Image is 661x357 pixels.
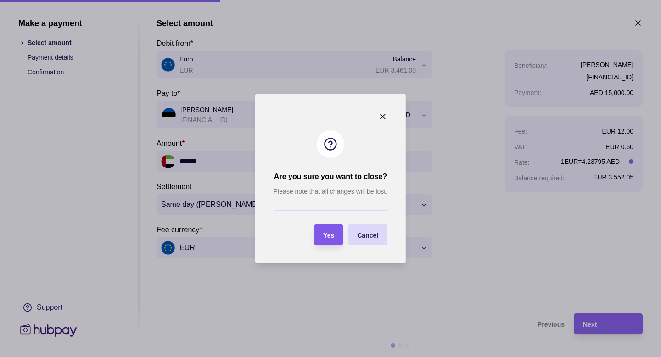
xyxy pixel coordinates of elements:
button: Yes [314,224,343,245]
span: Yes [323,232,334,239]
span: Cancel [357,232,378,239]
p: Please note that all changes will be lost. [274,186,387,196]
h2: Are you sure you want to close? [274,172,387,182]
button: Cancel [348,224,387,245]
